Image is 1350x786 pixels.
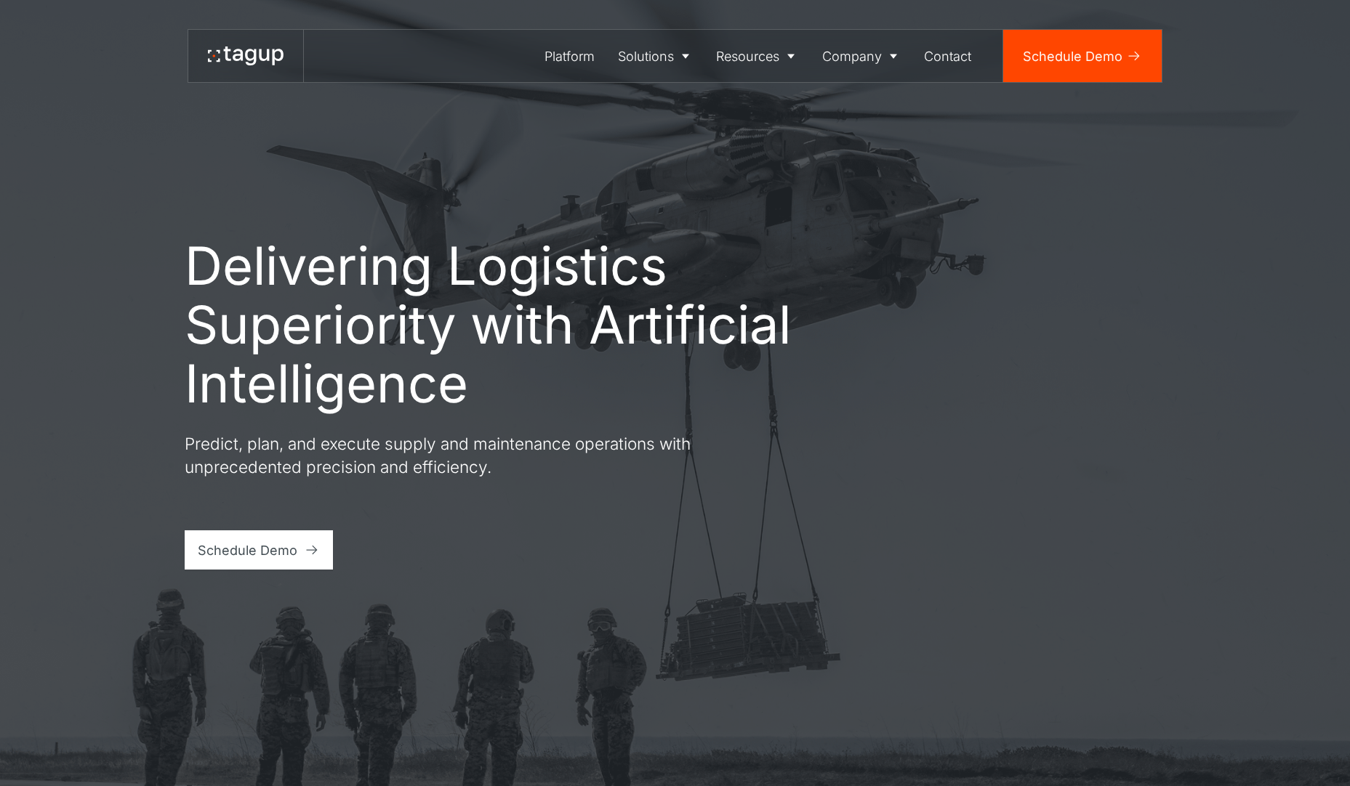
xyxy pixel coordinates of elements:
[606,30,705,82] a: Solutions
[924,46,971,66] div: Contact
[822,46,882,66] div: Company
[716,46,779,66] div: Resources
[198,540,297,560] div: Schedule Demo
[534,30,607,82] a: Platform
[185,432,708,478] p: Predict, plan, and execute supply and maintenance operations with unprecedented precision and eff...
[913,30,984,82] a: Contact
[1023,46,1122,66] div: Schedule Demo
[1003,30,1162,82] a: Schedule Demo
[185,236,795,413] h1: Delivering Logistics Superiority with Artificial Intelligence
[618,46,674,66] div: Solutions
[545,46,595,66] div: Platform
[811,30,913,82] a: Company
[185,530,334,570] a: Schedule Demo
[705,30,811,82] a: Resources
